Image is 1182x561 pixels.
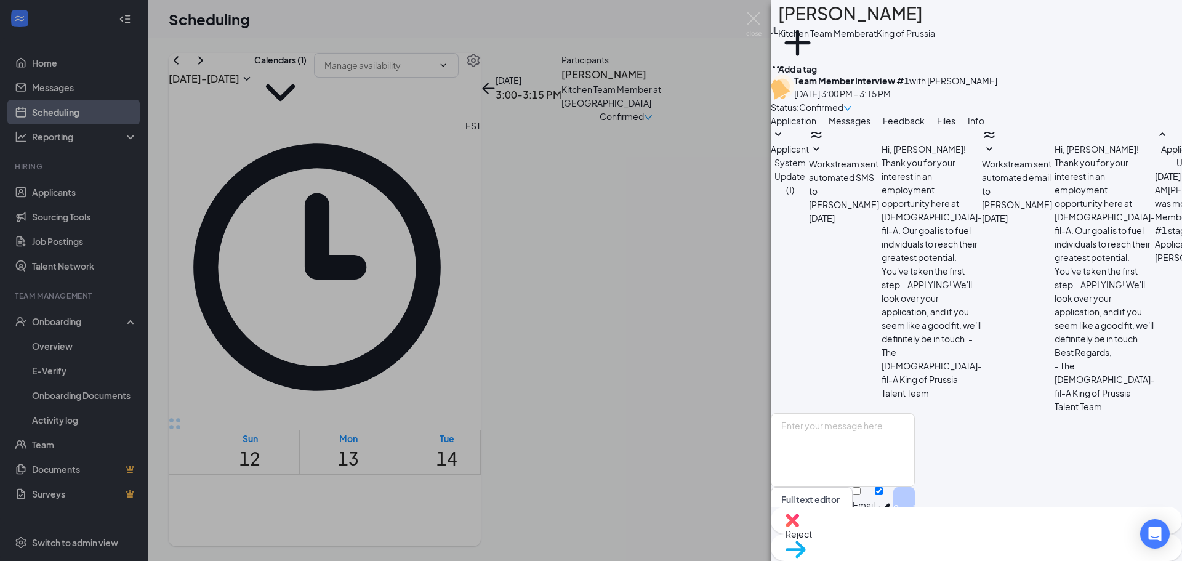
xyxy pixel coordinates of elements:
span: Hi, [PERSON_NAME]! Thank you for your interest in an employment opportunity here at [DEMOGRAPHIC_... [882,143,982,398]
span: Files [937,115,955,126]
p: - The [DEMOGRAPHIC_DATA]-fil-A King of Prussia Talent Team [1055,359,1155,413]
svg: Ellipses [771,60,786,75]
b: Team Member Interview #1 [794,75,909,86]
span: Applicant System Update (1) [771,143,809,195]
div: Kitchen Team Member at King of Prussia [778,27,935,39]
span: Workstream sent automated email to [PERSON_NAME]. [982,158,1055,210]
span: Reject [786,527,1167,541]
span: down [843,104,852,113]
input: Email [853,487,861,495]
p: Hi, [PERSON_NAME]! [1055,142,1155,156]
span: Workstream sent automated SMS to [PERSON_NAME]. [809,158,882,210]
span: Messages [829,115,870,126]
div: Status : [771,100,799,114]
svg: SmallChevronDown [771,127,786,142]
span: [DATE] [982,211,1008,225]
p: Best Regards, [1055,345,1155,359]
button: PlusAdd a tag [778,23,817,76]
svg: WorkstreamLogo [982,127,997,142]
span: Confirmed [799,100,843,114]
svg: Plus [778,23,817,62]
span: Application [771,115,816,126]
div: Open Intercom Messenger [1140,519,1170,549]
div: with [PERSON_NAME] [794,75,997,87]
div: [DATE] 3:00 PM - 3:15 PM [794,87,997,100]
button: Send [893,487,915,530]
span: Feedback [883,115,925,126]
button: Full text editorPen [771,487,853,512]
button: SmallChevronDownApplicant System Update (1) [771,127,809,196]
svg: WorkstreamLogo [809,127,824,142]
svg: SmallChevronDown [809,142,824,157]
svg: SmallChevronUp [1155,127,1170,142]
span: Info [968,115,984,126]
div: JL [771,23,778,37]
div: Email [853,499,875,511]
svg: Checkmark [875,499,893,517]
span: [DATE] [809,211,835,225]
p: Thank you for your interest in an employment opportunity here at [DEMOGRAPHIC_DATA]-fil-A. Our go... [1055,156,1155,345]
svg: SmallChevronDown [982,142,997,157]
